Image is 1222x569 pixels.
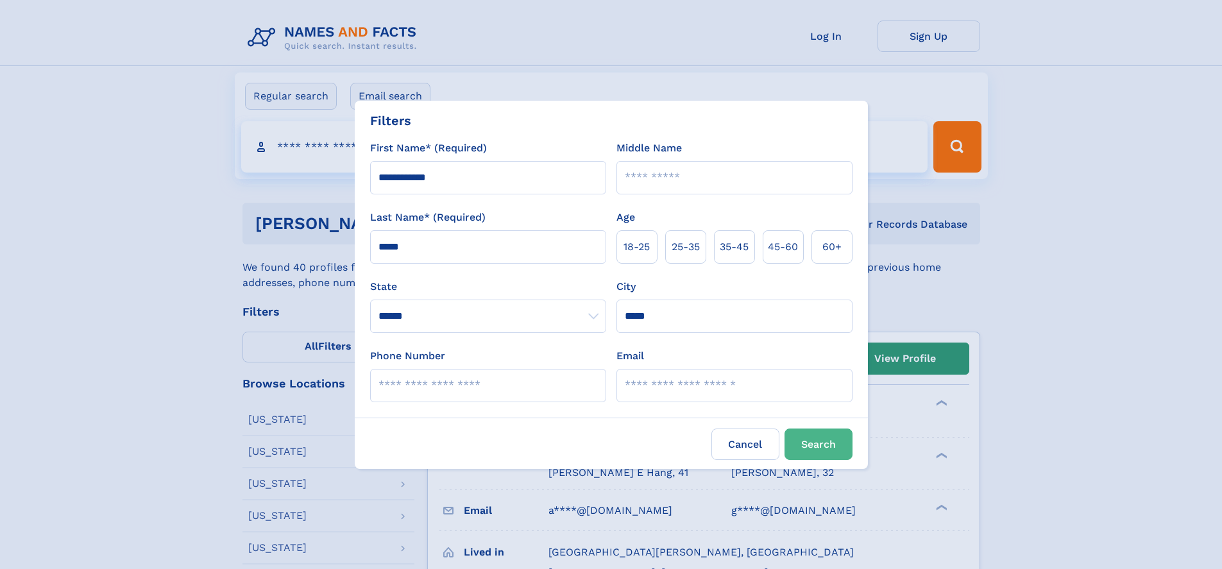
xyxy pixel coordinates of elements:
[370,279,606,294] label: State
[672,239,700,255] span: 25‑35
[370,111,411,130] div: Filters
[616,210,635,225] label: Age
[616,279,636,294] label: City
[768,239,798,255] span: 45‑60
[370,348,445,364] label: Phone Number
[616,140,682,156] label: Middle Name
[822,239,842,255] span: 60+
[624,239,650,255] span: 18‑25
[711,429,779,460] label: Cancel
[720,239,749,255] span: 35‑45
[370,210,486,225] label: Last Name* (Required)
[785,429,853,460] button: Search
[370,140,487,156] label: First Name* (Required)
[616,348,644,364] label: Email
